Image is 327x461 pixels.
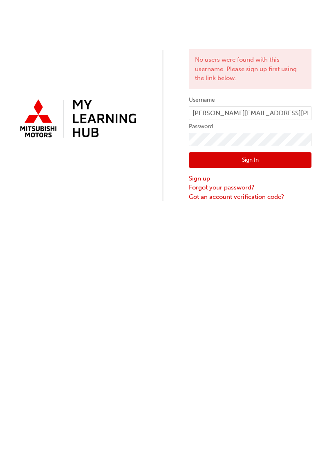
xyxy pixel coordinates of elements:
[189,106,311,120] input: Username
[189,95,311,105] label: Username
[189,152,311,168] button: Sign In
[16,96,138,143] img: mmal
[189,49,311,89] div: No users were found with this username. Please sign up first using the link below.
[189,183,311,192] a: Forgot your password?
[189,174,311,183] a: Sign up
[189,192,311,202] a: Got an account verification code?
[189,122,311,131] label: Password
